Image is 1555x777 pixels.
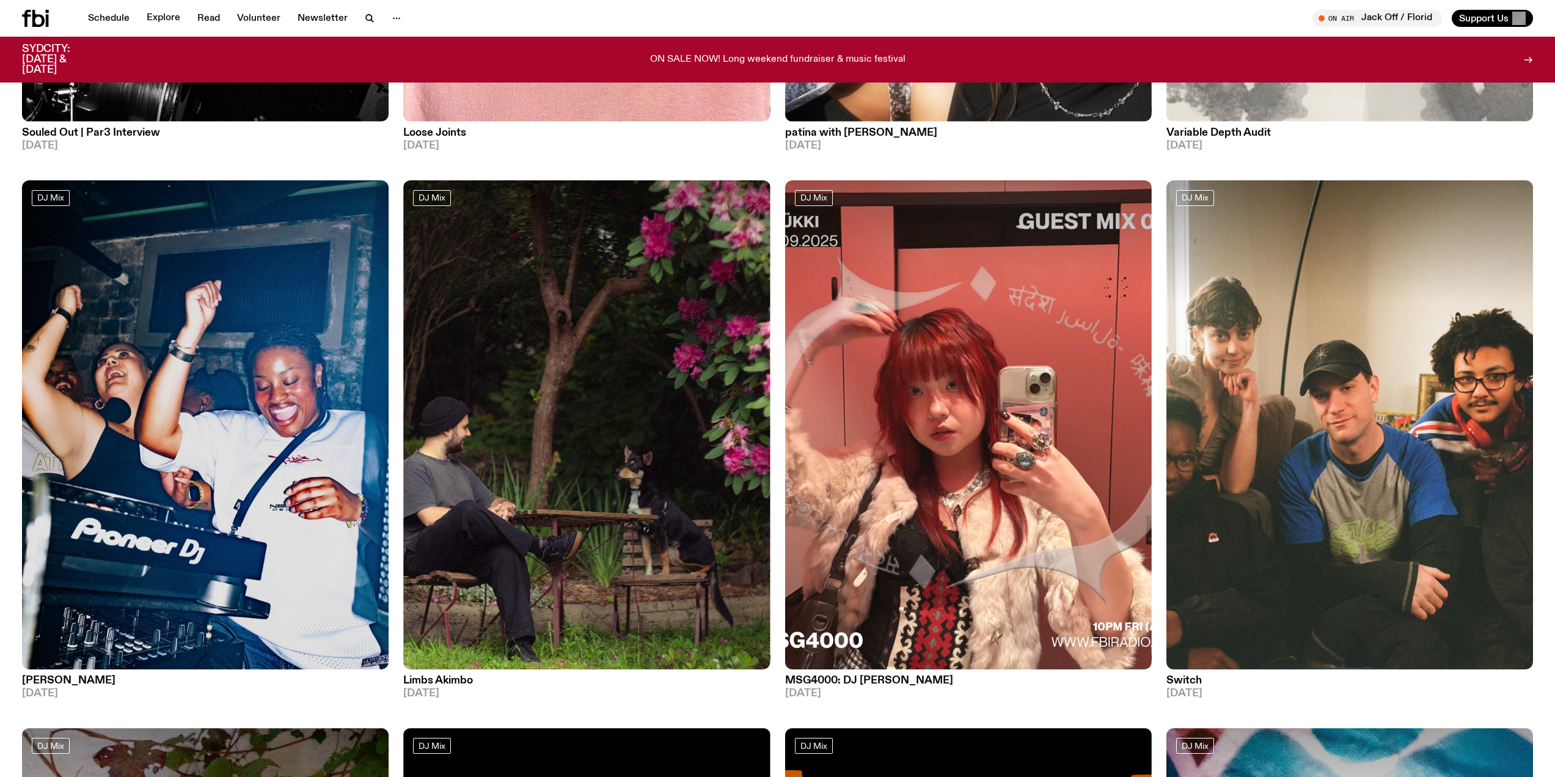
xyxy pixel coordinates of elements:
a: DJ Mix [32,738,70,754]
a: [PERSON_NAME][DATE] [22,669,389,699]
a: Switch[DATE] [1166,669,1533,699]
a: DJ Mix [413,190,451,206]
a: DJ Mix [32,190,70,206]
span: DJ Mix [800,193,827,202]
button: Support Us [1452,10,1533,27]
span: [DATE] [403,688,770,699]
a: Limbs Akimbo[DATE] [403,669,770,699]
span: DJ Mix [37,742,64,751]
a: Loose Joints[DATE] [403,122,770,151]
img: A warm film photo of the switch team sitting close together. from left to right: Cedar, Lau, Sand... [1166,180,1533,669]
a: Schedule [81,10,137,27]
span: DJ Mix [800,742,827,751]
span: DJ Mix [419,193,445,202]
a: DJ Mix [1176,190,1214,206]
a: Read [190,10,227,27]
h3: Variable Depth Audit [1166,128,1533,138]
span: [DATE] [403,141,770,151]
span: [DATE] [785,688,1152,699]
span: DJ Mix [1182,193,1209,202]
button: On AirJack Off / Florid [1312,10,1442,27]
a: DJ Mix [1176,738,1214,754]
h3: MSG4000: DJ [PERSON_NAME] [785,676,1152,686]
span: DJ Mix [1182,742,1209,751]
a: Explore [139,10,188,27]
h3: Limbs Akimbo [403,676,770,686]
a: DJ Mix [413,738,451,754]
a: patina with [PERSON_NAME][DATE] [785,122,1152,151]
a: Volunteer [230,10,288,27]
span: DJ Mix [37,193,64,202]
h3: Switch [1166,676,1533,686]
h3: SYDCITY: [DATE] & [DATE] [22,44,100,75]
h3: patina with [PERSON_NAME] [785,128,1152,138]
a: DJ Mix [795,190,833,206]
span: [DATE] [22,141,389,151]
span: [DATE] [1166,141,1533,151]
h3: Souled Out | Par3 Interview [22,128,389,138]
img: Jackson sits at an outdoor table, legs crossed and gazing at a black and brown dog also sitting a... [403,180,770,669]
a: MSG4000: DJ [PERSON_NAME][DATE] [785,669,1152,699]
span: Support Us [1459,13,1509,24]
h3: Loose Joints [403,128,770,138]
a: Newsletter [290,10,355,27]
h3: [PERSON_NAME] [22,676,389,686]
p: ON SALE NOW! Long weekend fundraiser & music festival [650,54,906,65]
span: DJ Mix [419,742,445,751]
a: Souled Out | Par3 Interview[DATE] [22,122,389,151]
span: [DATE] [22,688,389,699]
span: [DATE] [1166,688,1533,699]
a: Variable Depth Audit[DATE] [1166,122,1533,151]
span: [DATE] [785,141,1152,151]
a: DJ Mix [795,738,833,754]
